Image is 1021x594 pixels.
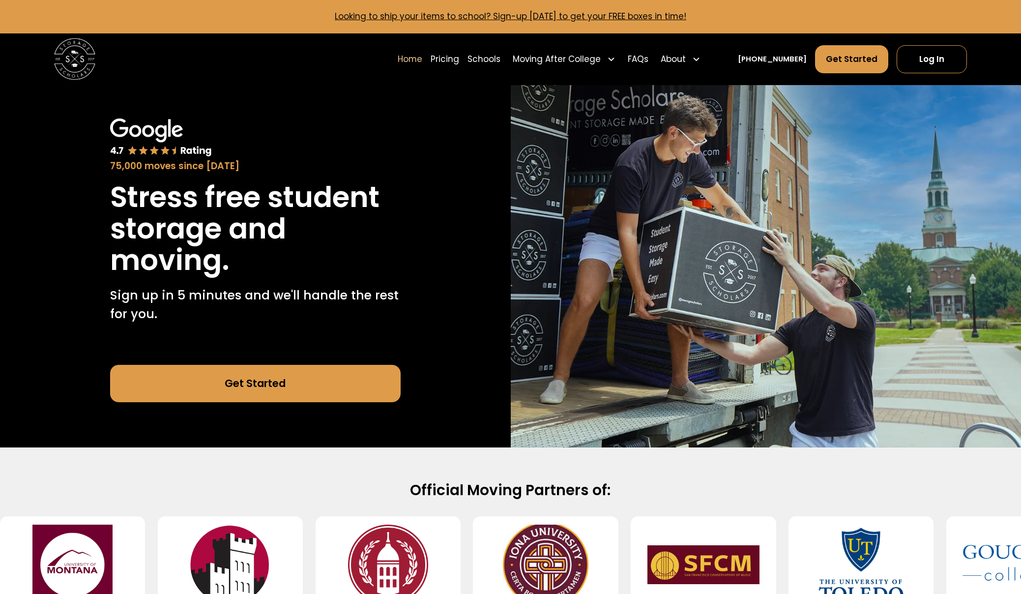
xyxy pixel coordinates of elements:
[110,181,401,276] h1: Stress free student storage and moving.
[398,45,422,74] a: Home
[431,45,459,74] a: Pricing
[467,45,500,74] a: Schools
[178,481,843,500] h2: Official Moving Partners of:
[738,54,807,64] a: [PHONE_NUMBER]
[628,45,648,74] a: FAQs
[335,10,686,22] a: Looking to ship your items to school? Sign-up [DATE] to get your FREE boxes in time!
[110,159,401,174] div: 75,000 moves since [DATE]
[513,53,601,65] div: Moving After College
[661,53,686,65] div: About
[110,119,212,157] img: Google 4.7 star rating
[54,38,95,80] img: Storage Scholars main logo
[897,45,967,73] a: Log In
[110,365,401,402] a: Get Started
[110,286,401,324] p: Sign up in 5 minutes and we'll handle the rest for you.
[815,45,888,73] a: Get Started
